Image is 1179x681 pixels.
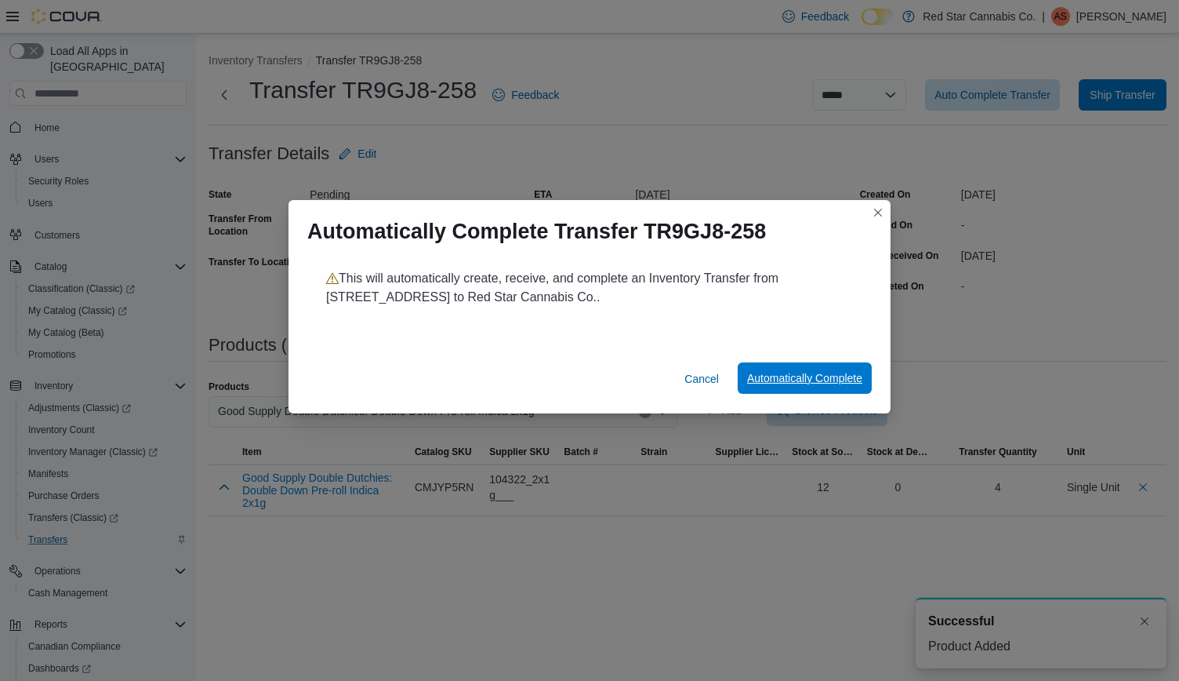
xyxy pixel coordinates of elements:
[684,371,719,387] span: Cancel
[326,269,853,307] p: This will automatically create, receive, and complete an Inventory Transfer from [STREET_ADDRESS]...
[738,362,872,394] button: Automatically Complete
[869,203,887,222] button: Closes this modal window
[307,219,766,244] h1: Automatically Complete Transfer TR9GJ8-258
[678,363,725,395] button: Cancel
[747,370,862,386] span: Automatically Complete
